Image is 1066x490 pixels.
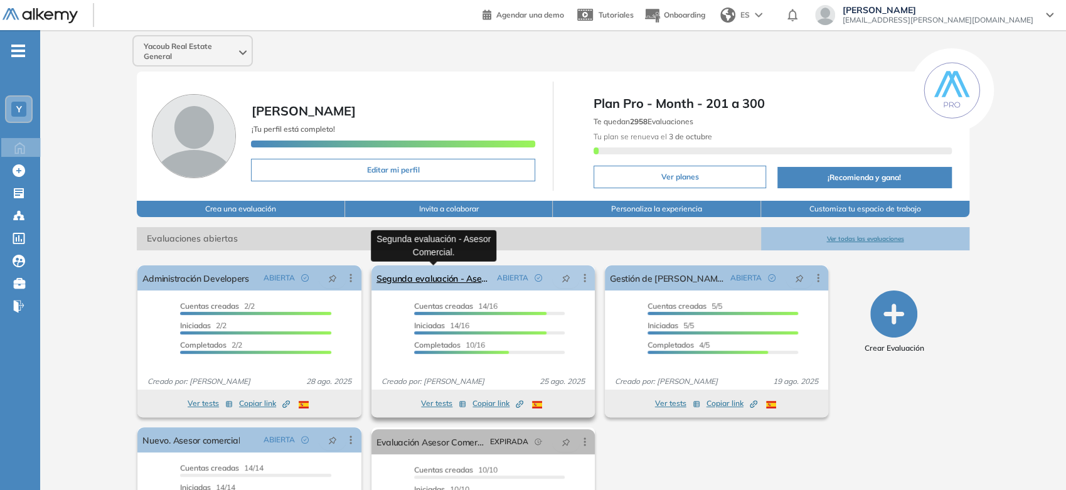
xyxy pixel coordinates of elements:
span: Crear Evaluación [864,343,924,354]
span: 25 ago. 2025 [535,376,590,387]
span: Tu plan se renueva el [594,132,712,141]
button: Crear Evaluación [864,290,924,354]
a: Evaluación Asesor Comercial [376,429,485,454]
span: Copiar link [239,398,290,409]
span: pushpin [562,437,570,447]
span: Tutoriales [599,10,634,19]
button: Ver tests [421,396,466,411]
button: Customiza tu espacio de trabajo [761,201,969,217]
span: Cuentas creadas [414,465,473,474]
span: Cuentas creadas [180,301,239,311]
span: 10/16 [414,340,485,349]
img: world [720,8,735,23]
span: 14/16 [414,301,498,311]
span: ABIERTA [264,272,295,284]
button: pushpin [552,432,580,452]
span: 4/5 [648,340,710,349]
button: Invita a colaborar [345,201,553,217]
button: Ver tests [655,396,700,411]
a: Agendar una demo [482,6,564,21]
span: pushpin [328,273,337,283]
span: Cuentas creadas [648,301,706,311]
span: 5/5 [648,321,694,330]
span: EXPIRADA [490,436,528,447]
span: 28 ago. 2025 [301,376,356,387]
img: Logo [3,8,78,24]
span: field-time [535,438,542,445]
button: Ver planes [594,166,766,188]
span: Copiar link [706,398,757,409]
span: Iniciadas [648,321,678,330]
button: ¡Recomienda y gana! [777,167,952,188]
img: ESP [766,401,776,408]
span: Completados [414,340,461,349]
span: ABIERTA [264,434,295,445]
span: Yacoub Real Estate General [144,41,237,61]
button: Onboarding [644,2,705,29]
span: ABIERTA [730,272,762,284]
span: 2/2 [180,321,227,330]
i: - [11,50,25,52]
span: Evaluaciones abiertas [137,227,761,250]
img: ESP [532,401,542,408]
button: Personaliza la experiencia [553,201,761,217]
span: Plan Pro - Month - 201 a 300 [594,94,952,113]
span: 2/2 [180,301,255,311]
span: Cuentas creadas [180,463,239,472]
img: Foto de perfil [152,94,236,178]
span: 5/5 [648,301,722,311]
span: Onboarding [664,10,705,19]
span: Creado por: [PERSON_NAME] [142,376,255,387]
button: pushpin [319,268,346,288]
span: [PERSON_NAME] [843,5,1033,15]
span: ABIERTA [497,272,528,284]
span: [PERSON_NAME] [251,103,355,119]
span: Completados [180,340,227,349]
button: pushpin [319,430,346,450]
span: 14/16 [414,321,469,330]
span: Te quedan Evaluaciones [594,117,693,126]
span: Completados [648,340,694,349]
span: ¡Tu perfil está completo! [251,124,334,134]
span: Agendar una demo [496,10,564,19]
a: Gestión de [PERSON_NAME]. [610,265,725,290]
button: Copiar link [239,396,290,411]
span: pushpin [562,273,570,283]
button: Copiar link [706,396,757,411]
span: pushpin [795,273,804,283]
span: pushpin [328,435,337,445]
span: check-circle [535,274,542,282]
span: Creado por: [PERSON_NAME] [610,376,723,387]
span: Creado por: [PERSON_NAME] [376,376,489,387]
span: Copiar link [472,398,523,409]
span: Iniciadas [414,321,445,330]
span: Cuentas creadas [414,301,473,311]
span: 19 ago. 2025 [768,376,823,387]
span: ES [740,9,750,21]
button: pushpin [552,268,580,288]
button: pushpin [786,268,813,288]
img: arrow [755,13,762,18]
span: Y [16,104,22,114]
button: Ver tests [188,396,233,411]
div: Segunda evaluación - Asesor Comercial. [371,230,496,261]
span: Iniciadas [180,321,211,330]
span: 2/2 [180,340,242,349]
button: Copiar link [472,396,523,411]
span: check-circle [768,274,776,282]
a: Administración Developers [142,265,248,290]
a: Segunda evaluación - Asesor Comercial. [376,265,492,290]
button: Ver todas las evaluaciones [761,227,969,250]
button: Crea una evaluación [137,201,345,217]
span: check-circle [301,274,309,282]
a: Nuevo. Asesor comercial [142,427,240,452]
b: 3 de octubre [667,132,712,141]
span: 10/10 [414,465,498,474]
img: ESP [299,401,309,408]
span: check-circle [301,436,309,444]
button: Editar mi perfil [251,159,535,181]
span: 14/14 [180,463,264,472]
b: 2958 [630,117,648,126]
span: [EMAIL_ADDRESS][PERSON_NAME][DOMAIN_NAME] [843,15,1033,25]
